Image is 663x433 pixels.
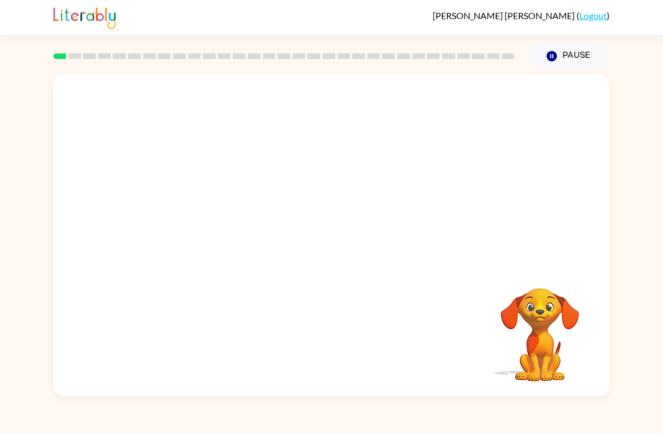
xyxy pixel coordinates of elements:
button: Pause [528,43,610,69]
a: Logout [579,10,607,21]
span: [PERSON_NAME] [PERSON_NAME] [433,10,576,21]
video: Your browser must support playing .mp4 files to use Literably. Please try using another browser. [484,271,596,383]
img: Literably [53,4,116,29]
div: ( ) [433,10,610,21]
